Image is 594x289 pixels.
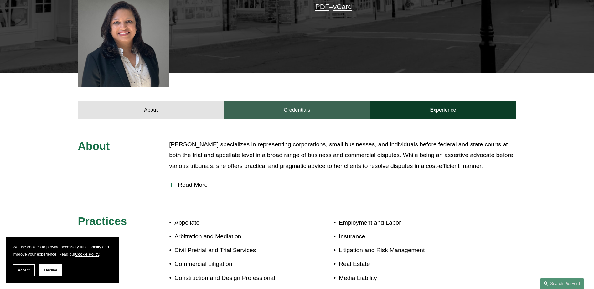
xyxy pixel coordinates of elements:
a: vCard [333,3,352,11]
button: Read More [169,177,516,193]
a: Credentials [224,101,370,119]
span: Practices [78,215,127,227]
p: Appellate [174,217,297,228]
a: Experience [370,101,516,119]
p: Arbitration and Mediation [174,231,297,242]
a: PDF [315,3,329,11]
span: Decline [44,268,57,272]
p: Litigation and Risk Management [339,245,480,256]
p: Commercial Litigation [174,259,297,270]
p: Media Liability [339,273,480,284]
button: Accept [13,264,35,276]
p: Real Estate [339,259,480,270]
section: Cookie banner [6,237,119,283]
span: Read More [173,181,516,188]
span: About [78,140,110,152]
p: [PERSON_NAME] specializes in representing corporations, small businesses, and individuals before ... [169,139,516,172]
p: Insurance [339,231,480,242]
a: Search this site [540,278,584,289]
span: Accept [18,268,30,272]
a: Cookie Policy [75,252,99,256]
button: Decline [39,264,62,276]
p: Construction and Design Professional [174,273,297,284]
p: We use cookies to provide necessary functionality and improve your experience. Read our . [13,243,113,258]
a: About [78,101,224,119]
p: Civil Pretrial and Trial Services [174,245,297,256]
p: Employment and Labor [339,217,480,228]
